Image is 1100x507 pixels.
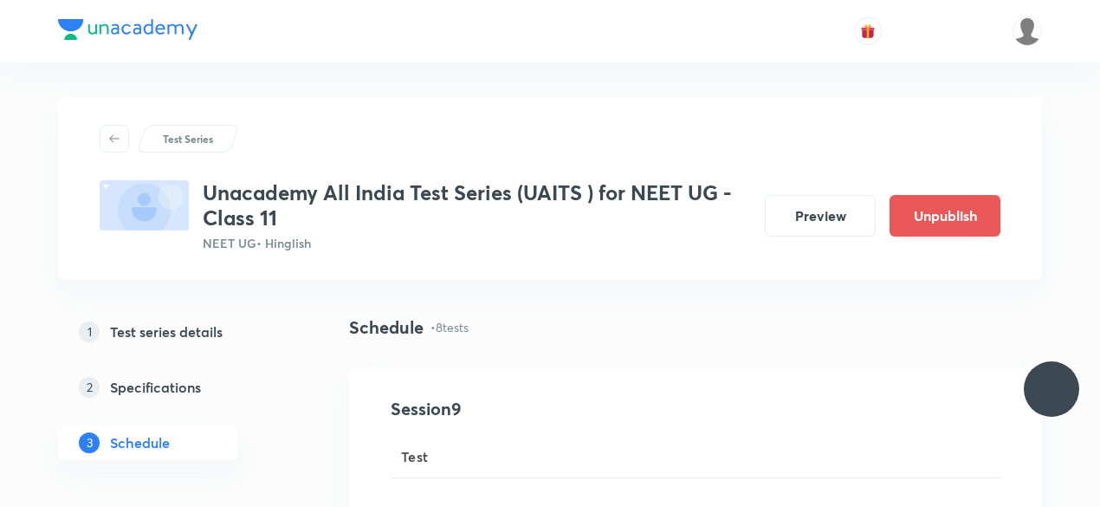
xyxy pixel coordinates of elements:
[79,322,100,342] p: 1
[110,322,223,342] h5: Test series details
[58,19,197,40] img: Company Logo
[1041,379,1062,400] img: ttu
[110,377,201,398] h5: Specifications
[110,432,170,453] h5: Schedule
[79,377,100,398] p: 2
[890,195,1000,237] button: Unpublish
[163,131,213,146] p: Test Series
[100,180,189,231] img: fallback-thumbnail.png
[430,318,469,336] p: • 8 tests
[203,234,751,252] p: NEET UG • Hinglish
[79,432,100,453] p: 3
[203,180,751,231] h3: Unacademy All India Test Series (UAITS ) for NEET UG - Class 11
[58,19,197,44] a: Company Logo
[401,446,429,467] span: Test
[1013,16,1042,46] img: Hemantha Baskaran
[391,396,707,422] h4: Session 9
[854,17,882,45] button: avatar
[349,315,424,341] h4: Schedule
[860,23,876,39] img: avatar
[58,370,294,405] a: 2Specifications
[58,315,294,349] a: 1Test series details
[765,195,876,237] button: Preview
